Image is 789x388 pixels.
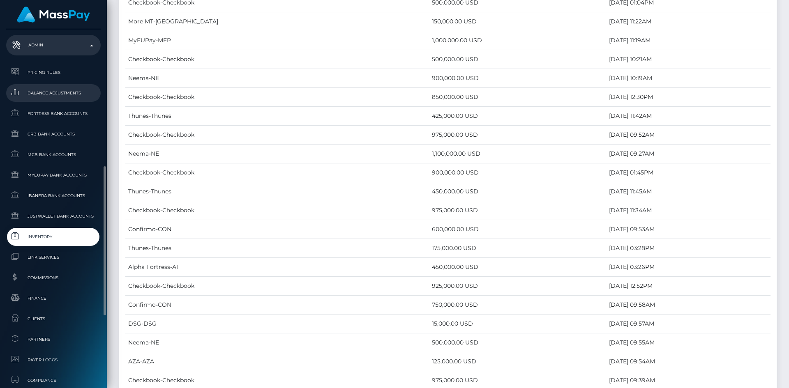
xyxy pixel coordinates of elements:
span: Clients [9,314,97,324]
span: Balance Adjustments [9,88,97,98]
a: JustWallet Bank Accounts [6,207,101,225]
td: 750,000.00 USD [429,296,606,315]
td: [DATE] 11:34AM [606,201,771,220]
td: 450,000.00 USD [429,258,606,277]
a: Finance [6,289,101,307]
a: Pricing Rules [6,64,101,81]
td: Checkbook-Checkbook [125,126,429,145]
td: [DATE] 09:52AM [606,126,771,145]
td: Neema-NE [125,145,429,163]
a: Inventory [6,228,101,246]
td: [DATE] 09:57AM [606,315,771,333]
td: Confirmo-CON [125,296,429,315]
td: Checkbook-Checkbook [125,163,429,182]
td: [DATE] 03:28PM [606,239,771,258]
td: [DATE] 10:19AM [606,69,771,88]
span: MyEUPay Bank Accounts [9,170,97,180]
td: 500,000.00 USD [429,50,606,69]
a: Commissions [6,269,101,287]
span: Compliance [9,376,97,385]
td: [DATE] 01:45PM [606,163,771,182]
td: 500,000.00 USD [429,333,606,352]
a: MyEUPay Bank Accounts [6,166,101,184]
td: DSG-DSG [125,315,429,333]
p: Admin [9,39,97,51]
td: 425,000.00 USD [429,107,606,126]
td: [DATE] 10:21AM [606,50,771,69]
span: Link Services [9,253,97,262]
td: [DATE] 11:22AM [606,12,771,31]
a: Admin [6,35,101,55]
td: AZA-AZA [125,352,429,371]
td: [DATE] 11:42AM [606,107,771,126]
td: 925,000.00 USD [429,277,606,296]
td: 1,100,000.00 USD [429,145,606,163]
td: Thunes-Thunes [125,182,429,201]
td: Checkbook-Checkbook [125,277,429,296]
td: 900,000.00 USD [429,163,606,182]
td: Alpha Fortress-AF [125,258,429,277]
td: [DATE] 12:52PM [606,277,771,296]
td: Neema-NE [125,333,429,352]
td: [DATE] 03:26PM [606,258,771,277]
td: 975,000.00 USD [429,201,606,220]
td: 850,000.00 USD [429,88,606,107]
a: Link Services [6,248,101,266]
td: 900,000.00 USD [429,69,606,88]
span: JustWallet Bank Accounts [9,211,97,221]
td: MyEUPay-MEP [125,31,429,50]
td: Neema-NE [125,69,429,88]
a: Ibanera Bank Accounts [6,187,101,204]
a: Balance Adjustments [6,84,101,102]
td: Thunes-Thunes [125,107,429,126]
span: Commissions [9,273,97,282]
td: [DATE] 09:53AM [606,220,771,239]
td: [DATE] 09:27AM [606,145,771,163]
td: 450,000.00 USD [429,182,606,201]
a: MCB Bank Accounts [6,146,101,163]
a: Fortress Bank Accounts [6,105,101,122]
td: 15,000.00 USD [429,315,606,333]
span: Ibanera Bank Accounts [9,191,97,200]
td: 975,000.00 USD [429,126,606,145]
td: Checkbook-Checkbook [125,201,429,220]
td: [DATE] 09:55AM [606,333,771,352]
td: 600,000.00 USD [429,220,606,239]
td: [DATE] 11:19AM [606,31,771,50]
span: Payer Logos [9,355,97,365]
span: Partners [9,335,97,344]
span: Fortress Bank Accounts [9,109,97,118]
td: Checkbook-Checkbook [125,88,429,107]
span: CRB Bank Accounts [9,129,97,139]
img: MassPay Logo [17,7,90,23]
a: Partners [6,331,101,348]
td: Thunes-Thunes [125,239,429,258]
td: [DATE] 09:58AM [606,296,771,315]
td: 1,000,000.00 USD [429,31,606,50]
span: Pricing Rules [9,68,97,77]
span: Finance [9,294,97,303]
td: [DATE] 12:30PM [606,88,771,107]
span: MCB Bank Accounts [9,150,97,159]
a: Clients [6,310,101,328]
td: Checkbook-Checkbook [125,50,429,69]
td: 175,000.00 USD [429,239,606,258]
td: More MT-[GEOGRAPHIC_DATA] [125,12,429,31]
td: Confirmo-CON [125,220,429,239]
td: [DATE] 09:54AM [606,352,771,371]
a: Payer Logos [6,351,101,369]
td: 150,000.00 USD [429,12,606,31]
a: CRB Bank Accounts [6,125,101,143]
td: [DATE] 11:45AM [606,182,771,201]
td: 125,000.00 USD [429,352,606,371]
span: Inventory [9,232,97,241]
